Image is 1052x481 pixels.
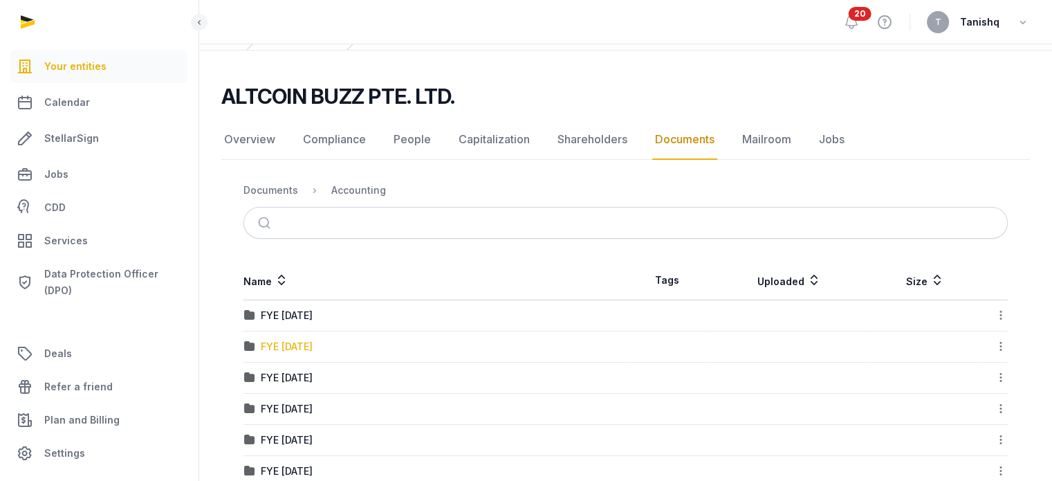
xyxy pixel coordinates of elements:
[849,7,871,21] span: 20
[739,120,794,160] a: Mailroom
[244,466,255,477] img: folder.svg
[244,310,255,321] img: folder.svg
[331,183,386,197] div: Accounting
[221,84,455,109] h2: ALTCOIN BUZZ PTE. LTD.
[44,130,99,147] span: StellarSign
[243,174,1008,207] nav: Breadcrumb
[11,437,187,470] a: Settings
[816,120,847,160] a: Jobs
[927,11,949,33] button: T
[11,224,187,257] a: Services
[869,261,979,300] th: Size
[44,266,182,299] span: Data Protection Officer (DPO)
[44,166,68,183] span: Jobs
[11,158,187,191] a: Jobs
[44,233,88,249] span: Services
[708,261,869,300] th: Uploaded
[44,412,120,428] span: Plan and Billing
[221,120,278,160] a: Overview
[11,403,187,437] a: Plan and Billing
[44,445,85,462] span: Settings
[244,372,255,383] img: folder.svg
[652,120,717,160] a: Documents
[221,120,1030,160] nav: Tabs
[960,14,999,30] span: Tanishq
[804,321,1052,481] iframe: Chat Widget
[11,86,187,119] a: Calendar
[11,370,187,403] a: Refer a friend
[244,403,255,415] img: folder.svg
[243,261,626,300] th: Name
[261,433,313,447] div: FYE [DATE]
[11,337,187,370] a: Deals
[300,120,369,160] a: Compliance
[11,194,187,221] a: CDD
[44,379,113,395] span: Refer a friend
[456,120,533,160] a: Capitalization
[626,261,708,300] th: Tags
[555,120,630,160] a: Shareholders
[11,260,187,305] a: Data Protection Officer (DPO)
[11,122,187,155] a: StellarSign
[935,18,941,26] span: T
[44,94,90,111] span: Calendar
[44,58,107,75] span: Your entities
[391,120,434,160] a: People
[261,309,313,323] div: FYE [DATE]
[44,345,72,362] span: Deals
[11,50,187,83] a: Your entities
[261,371,313,385] div: FYE [DATE]
[244,341,255,352] img: folder.svg
[250,208,282,238] button: Submit
[261,402,313,416] div: FYE [DATE]
[243,183,298,197] div: Documents
[261,464,313,478] div: FYE [DATE]
[44,199,66,216] span: CDD
[244,435,255,446] img: folder.svg
[261,340,313,354] div: FYE [DATE]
